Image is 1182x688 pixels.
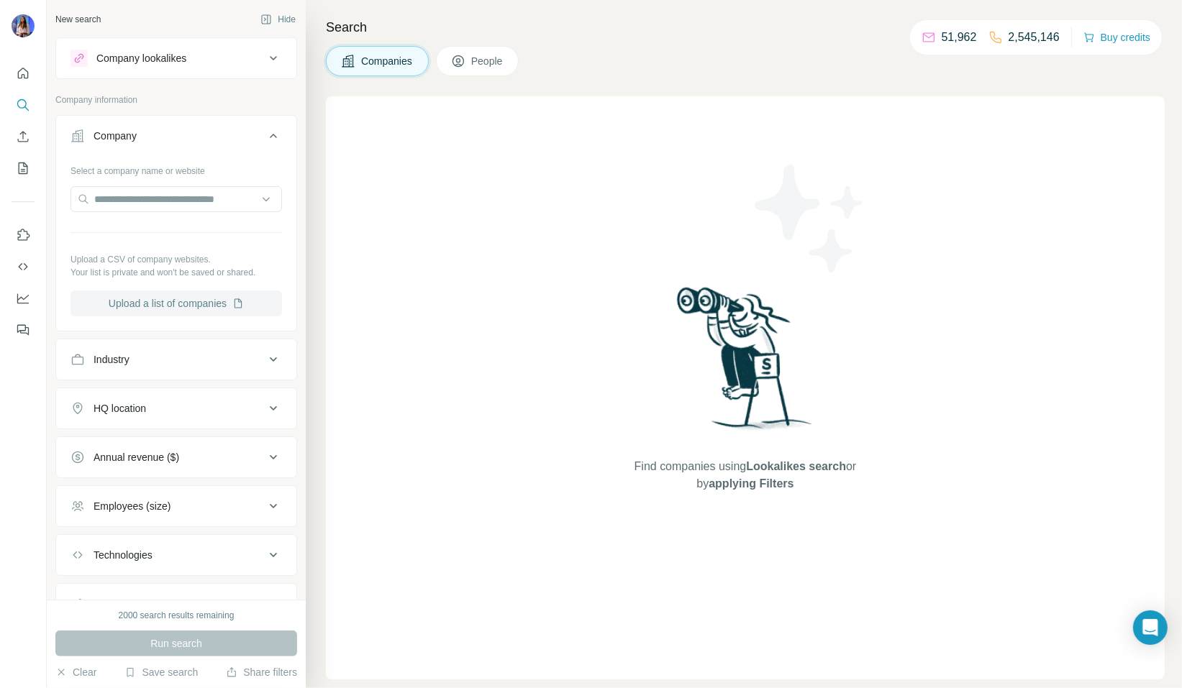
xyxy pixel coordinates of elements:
[12,317,35,343] button: Feedback
[55,93,297,106] p: Company information
[119,609,235,622] div: 2000 search results remaining
[746,460,846,472] span: Lookalikes search
[71,266,282,279] p: Your list is private and won't be saved or shared.
[94,352,129,367] div: Industry
[1009,29,1060,46] p: 2,545,146
[12,92,35,118] button: Search
[12,222,35,248] button: Use Surfe on LinkedIn
[55,665,96,679] button: Clear
[56,587,296,621] button: Keywords
[94,450,179,464] div: Annual revenue ($)
[94,548,153,562] div: Technologies
[226,665,297,679] button: Share filters
[96,51,186,65] div: Company lookalikes
[12,124,35,150] button: Enrich CSV
[630,458,860,492] span: Find companies using or by
[124,665,198,679] button: Save search
[1133,610,1168,645] div: Open Intercom Messenger
[94,401,146,416] div: HQ location
[56,489,296,523] button: Employees (size)
[56,538,296,572] button: Technologies
[361,54,414,68] span: Companies
[71,159,282,178] div: Select a company name or website
[709,477,794,490] span: applying Filters
[12,155,35,181] button: My lists
[326,17,1165,37] h4: Search
[94,499,171,513] div: Employees (size)
[250,9,306,30] button: Hide
[745,154,875,283] img: Surfe Illustration - Stars
[94,597,137,611] div: Keywords
[56,391,296,426] button: HQ location
[71,253,282,266] p: Upload a CSV of company websites.
[12,60,35,86] button: Quick start
[12,254,35,280] button: Use Surfe API
[71,290,282,316] button: Upload a list of companies
[12,285,35,311] button: Dashboard
[471,54,504,68] span: People
[56,342,296,377] button: Industry
[1083,27,1150,47] button: Buy credits
[56,41,296,75] button: Company lookalikes
[942,29,977,46] p: 51,962
[670,283,820,444] img: Surfe Illustration - Woman searching with binoculars
[55,13,101,26] div: New search
[56,440,296,474] button: Annual revenue ($)
[56,119,296,159] button: Company
[94,129,137,143] div: Company
[12,14,35,37] img: Avatar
